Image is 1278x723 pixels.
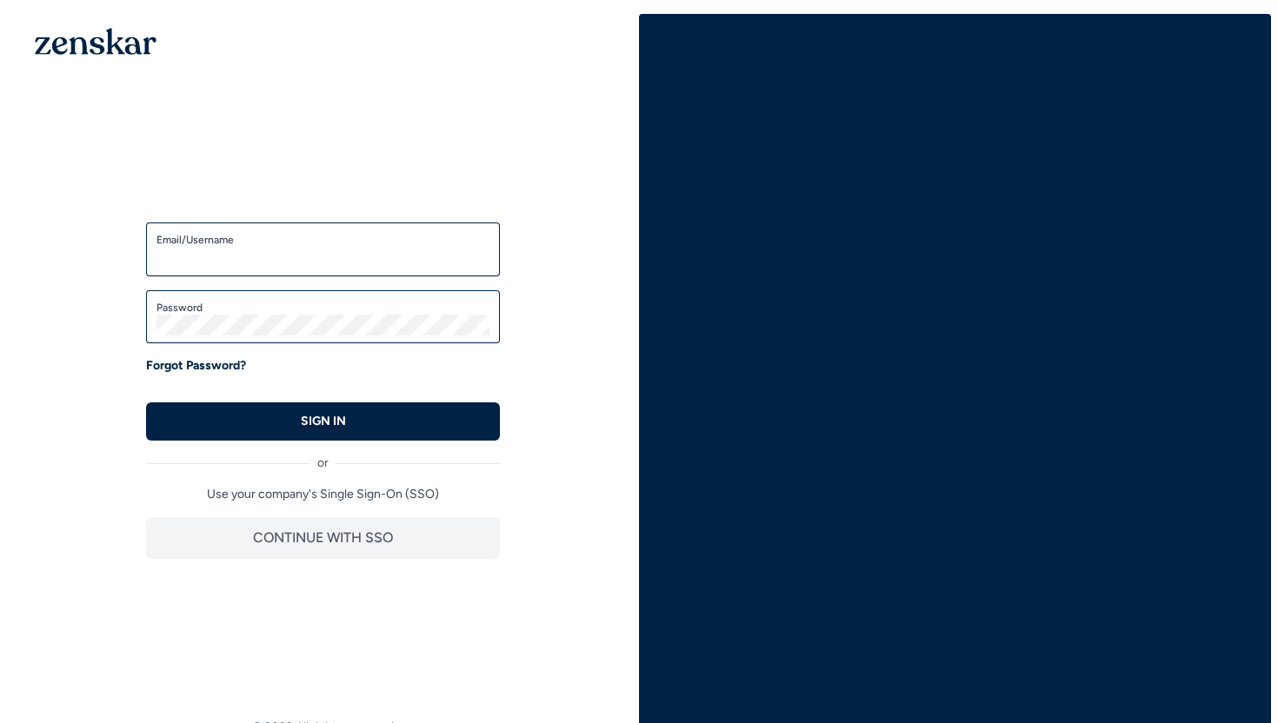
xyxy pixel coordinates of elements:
button: CONTINUE WITH SSO [146,517,500,559]
a: Forgot Password? [146,357,246,375]
p: SIGN IN [301,413,346,430]
label: Password [156,301,489,315]
button: SIGN IN [146,402,500,441]
img: 1OGAJ2xQqyY4LXKgY66KYq0eOWRCkrZdAb3gUhuVAqdWPZE9SRJmCz+oDMSn4zDLXe31Ii730ItAGKgCKgCCgCikA4Av8PJUP... [35,28,156,55]
p: Use your company's Single Sign-On (SSO) [146,486,500,503]
label: Email/Username [156,233,489,247]
div: or [146,441,500,472]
